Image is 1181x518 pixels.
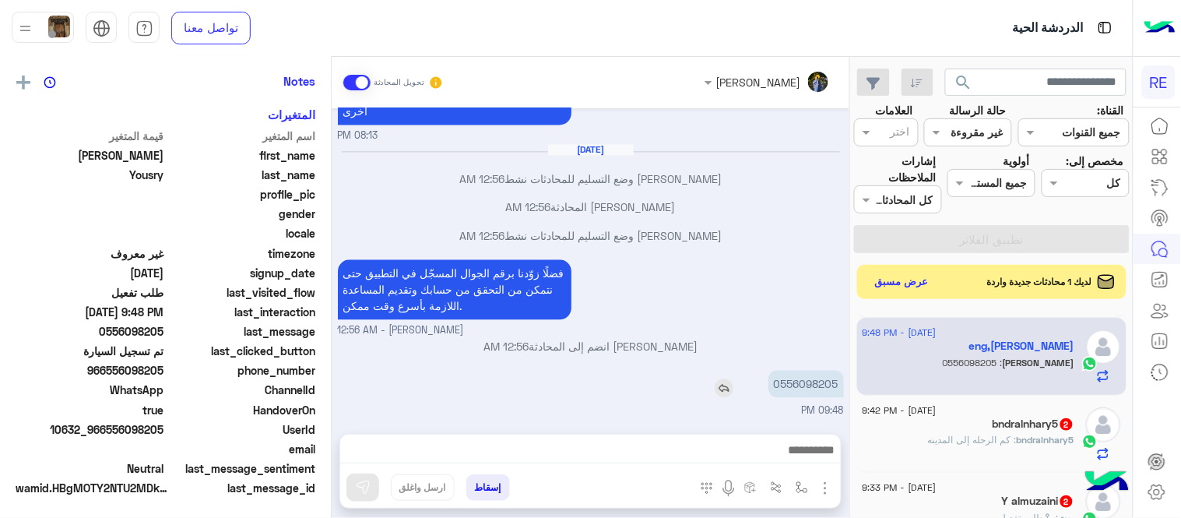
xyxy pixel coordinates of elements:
[338,259,571,319] p: 14/8/2025, 12:56 AM
[863,481,937,495] span: [DATE] - 9:33 PM
[891,123,912,143] div: اختر
[171,12,251,44] a: تواصل معنا
[16,343,164,359] span: تم تسجيل السيارة
[167,147,316,164] span: first_name
[16,128,164,144] span: قيمة المتغير
[16,480,171,496] span: wamid.HBgMOTY2NTU2MDk4MjA1FQIAEhggMkQ4REJGOTk0NDRDN0REODI1MzlBOUUyQ0IzNkRFRjgA
[875,102,912,118] label: العلامات
[16,284,164,301] span: طلب تفعيل
[1060,418,1073,431] span: 2
[16,265,164,281] span: 2025-08-13T17:13:03.064Z
[16,304,164,320] span: 2025-08-14T18:48:20.328Z
[1086,407,1121,442] img: defaultAdmin.png
[167,421,316,438] span: UserId
[863,326,937,340] span: [DATE] - 9:48 PM
[16,245,164,262] span: غير معروف
[167,304,316,320] span: last_interaction
[355,480,371,495] img: send message
[969,340,1074,353] h5: eng,mohamed Yousry
[167,186,316,203] span: profile_pic
[943,357,1003,368] span: 0556098205
[869,271,936,294] button: عرض مسبق
[167,128,316,144] span: اسم المتغير
[374,76,425,89] small: تحويل المحادثة
[167,245,316,262] span: timezone
[16,225,164,241] span: null
[770,481,782,494] img: Trigger scenario
[764,474,789,500] button: Trigger scenario
[167,206,316,222] span: gender
[701,482,713,495] img: make a call
[93,19,111,37] img: tab
[715,379,733,397] img: reply
[16,421,164,438] span: 10632_966556098205
[44,76,56,89] img: notes
[459,229,504,242] span: 12:56 AM
[167,343,316,359] span: last_clicked_button
[1003,357,1074,368] span: [PERSON_NAME]
[993,418,1074,431] h5: bndralnhary5
[16,167,164,183] span: Yousry
[167,284,316,301] span: last_visited_flow
[167,441,316,457] span: email
[796,481,808,494] img: select flow
[548,144,634,155] h6: [DATE]
[391,474,455,501] button: ارسل واغلق
[816,479,835,498] img: send attachment
[167,167,316,183] span: last_name
[16,441,164,457] span: null
[506,200,551,213] span: 12:56 AM
[854,153,937,186] label: إشارات الملاحظات
[16,147,164,164] span: eng,mohamed
[338,323,464,338] span: [PERSON_NAME] - 12:56 AM
[16,19,35,38] img: profile
[854,225,1130,253] button: تطبيق الفلاتر
[16,206,164,222] span: null
[174,480,315,496] span: last_message_id
[928,434,1017,446] span: كم الرحله إلى المدينه
[466,474,510,501] button: إسقاط
[167,402,316,418] span: HandoverOn
[1082,434,1098,449] img: WhatsApp
[1086,329,1121,365] img: defaultAdmin.png
[768,370,844,397] p: 14/8/2025, 9:48 PM
[16,460,164,477] span: 0
[1097,102,1123,118] label: القناة:
[459,172,504,185] span: 12:56 AM
[167,225,316,241] span: locale
[950,102,1007,118] label: حالة الرسالة
[1095,18,1115,37] img: tab
[802,404,844,416] span: 09:48 PM
[789,474,815,500] button: select flow
[1002,495,1074,508] h5: Y almuzaini
[1003,153,1030,169] label: أولوية
[338,129,378,143] span: 08:13 PM
[167,362,316,379] span: phone_number
[268,107,315,122] h6: المتغيرات
[135,19,153,37] img: tab
[1144,12,1176,44] img: Logo
[483,340,529,353] span: 12:56 AM
[863,403,937,418] span: [DATE] - 9:42 PM
[167,265,316,281] span: signup_date
[338,338,844,354] p: [PERSON_NAME] انضم إلى المحادثة
[1080,456,1134,510] img: hulul-logo.png
[167,382,316,398] span: ChannelId
[16,382,164,398] span: 2
[167,460,316,477] span: last_message_sentiment
[128,12,160,44] a: tab
[338,199,844,215] p: [PERSON_NAME] المحادثة
[1082,356,1098,372] img: WhatsApp
[1013,18,1084,39] p: الدردشة الحية
[1066,153,1123,169] label: مخصص إلى:
[1017,434,1074,446] span: bndralnhary5
[1060,495,1073,508] span: 2
[719,479,738,498] img: send voice note
[338,227,844,244] p: [PERSON_NAME] وضع التسليم للمحادثات نشط
[987,275,1092,289] span: لديك 1 محادثات جديدة واردة
[954,73,973,92] span: search
[16,323,164,340] span: 0556098205
[167,323,316,340] span: last_message
[1142,65,1176,99] div: RE
[738,474,764,500] button: create order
